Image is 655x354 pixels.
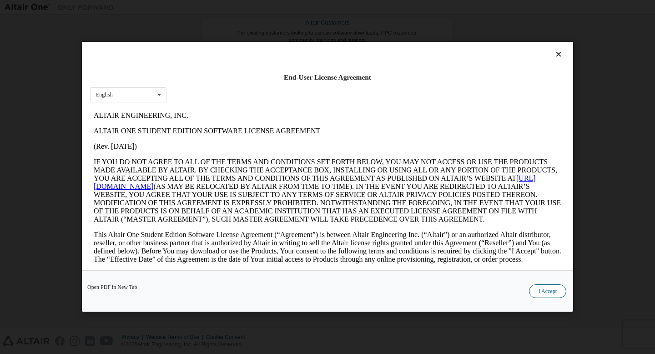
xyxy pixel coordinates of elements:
p: ALTAIR ENGINEERING, INC. [4,4,471,12]
div: End-User License Agreement [90,73,565,82]
p: IF YOU DO NOT AGREE TO ALL OF THE TERMS AND CONDITIONS SET FORTH BELOW, YOU MAY NOT ACCESS OR USE... [4,50,471,116]
p: ALTAIR ONE STUDENT EDITION SOFTWARE LICENSE AGREEMENT [4,19,471,27]
p: This Altair One Student Edition Software License Agreement (“Agreement”) is between Altair Engine... [4,123,471,156]
a: Open PDF in New Tab [87,285,137,290]
a: [URL][DOMAIN_NAME] [4,66,446,82]
button: I Accept [529,285,566,298]
p: (Rev. [DATE]) [4,35,471,43]
div: English [96,92,113,98]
